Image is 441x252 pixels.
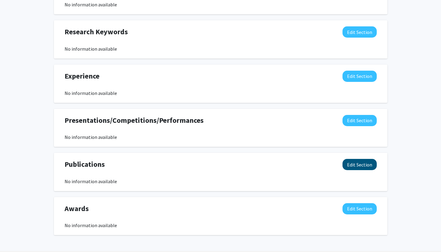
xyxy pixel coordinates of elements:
[342,203,377,214] button: Edit Awards
[65,71,99,82] span: Experience
[65,115,204,126] span: Presentations/Competitions/Performances
[65,222,377,229] div: No information available
[342,115,377,126] button: Edit Presentations/Competitions/Performances
[65,45,377,52] div: No information available
[5,225,26,247] iframe: Chat
[65,89,377,97] div: No information available
[65,26,128,37] span: Research Keywords
[65,178,377,185] div: No information available
[65,203,89,214] span: Awards
[342,26,377,38] button: Edit Research Keywords
[342,71,377,82] button: Edit Experience
[65,1,377,8] div: No information available
[342,159,377,170] button: Edit Publications
[65,159,105,170] span: Publications
[65,133,377,141] div: No information available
